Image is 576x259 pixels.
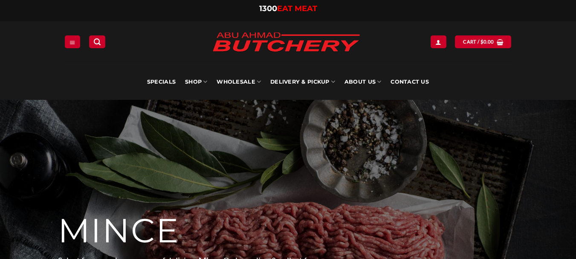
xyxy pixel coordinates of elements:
[344,64,381,100] a: About Us
[431,35,446,48] a: Login
[463,38,494,46] span: Cart /
[185,64,207,100] a: SHOP
[259,4,317,13] a: 1300EAT MEAT
[277,4,317,13] span: EAT MEAT
[58,210,179,251] span: MINCE
[455,35,511,48] a: View cart
[205,26,367,59] img: Abu Ahmad Butchery
[65,35,80,48] a: Menu
[147,64,176,100] a: Specials
[89,35,105,48] a: Search
[270,64,335,100] a: Delivery & Pickup
[259,4,277,13] span: 1300
[480,39,494,44] bdi: 0.00
[391,64,429,100] a: Contact Us
[217,64,261,100] a: Wholesale
[480,38,483,46] span: $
